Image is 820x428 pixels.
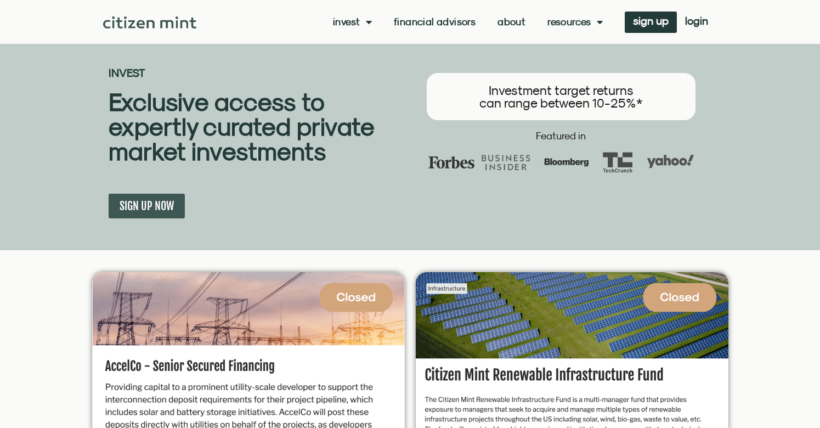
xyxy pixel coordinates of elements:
img: Citizen Mint [103,16,197,29]
a: login [677,12,716,33]
a: SIGN UP NOW [109,194,185,218]
a: About [497,16,525,27]
a: sign up [625,12,677,33]
h2: INVEST [109,67,410,78]
nav: Menu [333,16,603,27]
a: Resources [547,16,603,27]
h3: Investment target returns can range between 10-25%* [438,84,685,109]
h2: Featured in [416,131,706,141]
a: Invest [333,16,372,27]
b: Exclusive access to expertly curated private market investments [109,87,374,166]
span: sign up [633,17,669,25]
a: Financial Advisors [394,16,476,27]
span: SIGN UP NOW [120,199,174,213]
span: login [685,17,708,25]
